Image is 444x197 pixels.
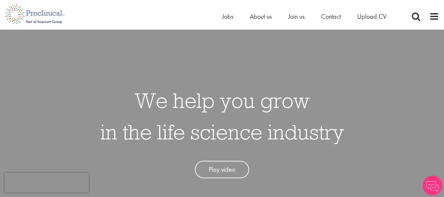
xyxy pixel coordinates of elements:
[222,12,233,21] a: Jobs
[321,12,341,21] a: Contact
[357,12,386,21] a: Upload CV
[423,176,442,195] img: Chatbot
[100,85,344,148] h1: We help you grow in the life science industry
[288,12,305,21] a: Join us
[195,161,249,178] a: Play video
[250,12,272,21] a: About us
